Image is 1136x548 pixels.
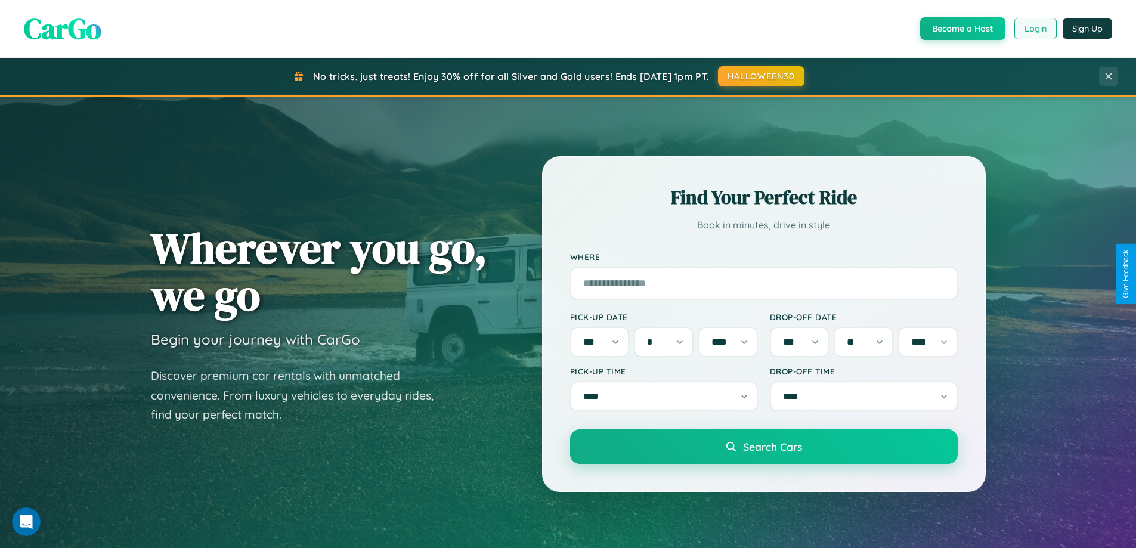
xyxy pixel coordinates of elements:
[12,507,41,536] iframe: Intercom live chat
[570,184,958,210] h2: Find Your Perfect Ride
[151,366,449,425] p: Discover premium car rentals with unmatched convenience. From luxury vehicles to everyday rides, ...
[570,366,758,376] label: Pick-up Time
[570,429,958,464] button: Search Cars
[570,252,958,262] label: Where
[151,330,360,348] h3: Begin your journey with CarGo
[1063,18,1112,39] button: Sign Up
[313,70,709,82] span: No tricks, just treats! Enjoy 30% off for all Silver and Gold users! Ends [DATE] 1pm PT.
[743,440,802,453] span: Search Cars
[1122,250,1130,298] div: Give Feedback
[770,366,958,376] label: Drop-off Time
[718,66,804,86] button: HALLOWEEN30
[1014,18,1057,39] button: Login
[770,312,958,322] label: Drop-off Date
[570,312,758,322] label: Pick-up Date
[24,9,101,48] span: CarGo
[151,224,487,318] h1: Wherever you go, we go
[920,17,1005,40] button: Become a Host
[570,216,958,234] p: Book in minutes, drive in style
